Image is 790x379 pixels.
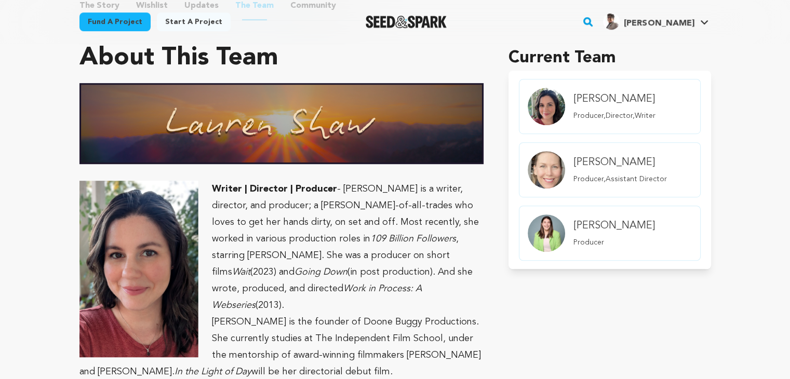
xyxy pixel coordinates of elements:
img: 1751747766-Natalie%20Mathis%20(4).png [79,181,212,357]
h4: [PERSON_NAME] [573,155,667,170]
a: Niladri S.'s Profile [601,11,711,30]
div: Niladri S.'s Profile [603,13,694,30]
img: Team Image [528,88,565,125]
a: member.name Profile [519,142,700,197]
a: Seed&Spark Homepage [366,16,447,28]
em: Going Down [294,267,347,277]
h1: About This Team [79,46,278,71]
em: Wait [232,267,250,277]
img: Team Image [528,151,565,188]
p: Producer,Director,Writer [573,111,655,121]
h1: Current Team [508,46,711,71]
span: [PERSON_NAME] [624,19,694,28]
img: 1751936490-2.png [79,83,484,164]
img: 496ea2a300aa1bdf.jpg [603,13,620,30]
span: Niladri S.'s Profile [601,11,711,33]
p: - [PERSON_NAME] is a writer, director, and producer; a [PERSON_NAME]-of-all-trades who loves to g... [79,181,484,314]
p: Producer [573,237,655,248]
a: Fund a project [79,12,151,31]
img: Team Image [528,214,565,252]
img: Seed&Spark Logo Dark Mode [366,16,447,28]
h4: [PERSON_NAME] [573,219,655,233]
h4: [PERSON_NAME] [573,92,655,106]
a: Start a project [157,12,231,31]
em: In the Light of Day [175,367,251,376]
p: Producer,Assistant Director [573,174,667,184]
a: member.name Profile [519,79,700,134]
em: 109 Billion Followers [370,234,456,243]
em: Work in Process: A Webseries [212,284,422,310]
a: member.name Profile [519,206,700,261]
strong: Writer | Director | Producer [212,184,337,194]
